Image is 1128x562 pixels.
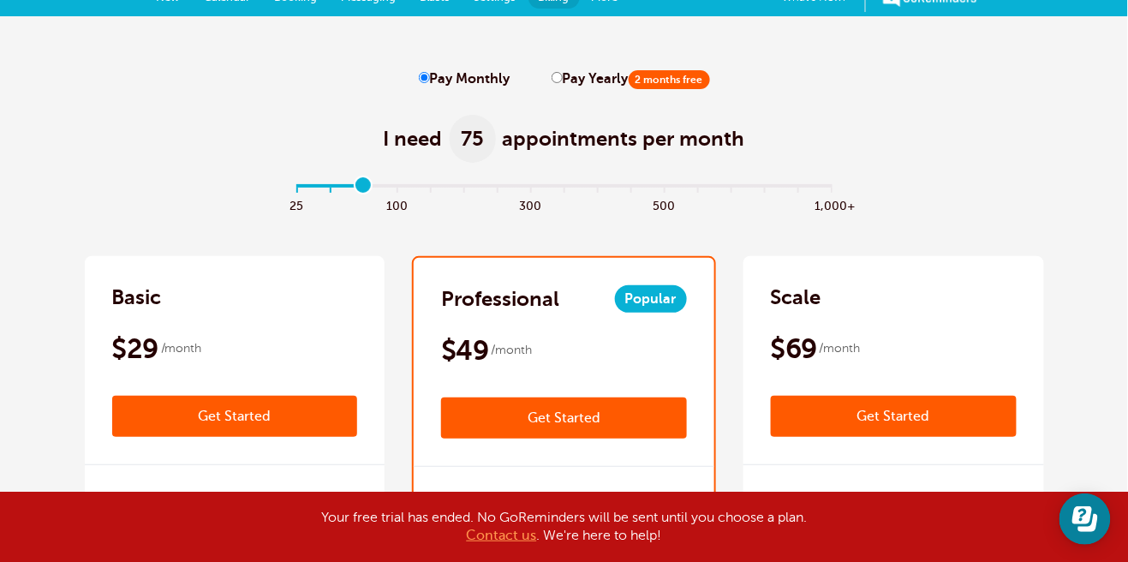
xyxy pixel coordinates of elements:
span: 75 [450,115,496,163]
h2: Basic [112,284,162,311]
a: Get Started [441,398,687,439]
span: 100 [380,194,414,214]
a: Contact us [467,528,537,543]
span: 500 [648,194,681,214]
span: I need [384,125,443,152]
div: Your free trial has ended. No GoReminders will be sent until you choose a plan. . We're here to h... [136,509,993,545]
span: 25 [280,194,313,214]
span: /month [161,338,202,359]
input: Pay Yearly2 months free [552,72,563,83]
input: Pay Monthly [419,72,430,83]
span: $29 [112,332,158,366]
label: Pay Monthly [419,71,510,87]
label: Pay Yearly [552,71,710,87]
span: $49 [441,333,488,368]
span: $69 [771,332,817,366]
iframe: Resource center [1059,493,1111,545]
span: appointments per month [503,125,745,152]
span: 2 months free [629,70,710,89]
h2: Scale [771,284,821,311]
h2: Professional [441,285,559,313]
a: Get Started [771,396,1017,437]
span: 1,000+ [815,194,848,214]
span: 300 [514,194,547,214]
span: Popular [615,285,687,313]
span: /month [820,338,861,359]
span: /month [491,340,532,361]
a: Get Started [112,396,358,437]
